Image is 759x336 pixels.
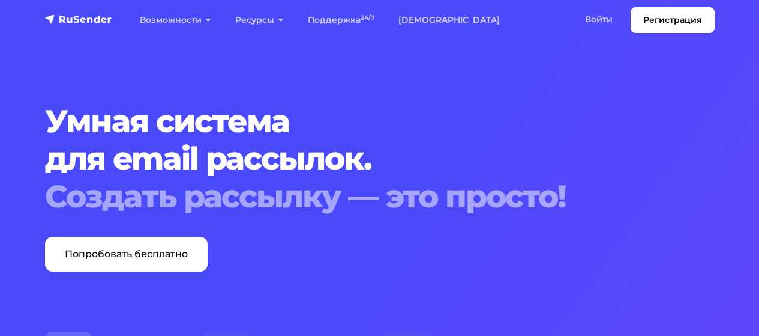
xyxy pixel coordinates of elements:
h1: Умная система для email рассылок. [45,103,715,215]
a: Войти [573,7,625,32]
img: RuSender [45,13,112,25]
div: Создать рассылку — это просто! [45,178,715,215]
sup: 24/7 [361,14,374,22]
a: [DEMOGRAPHIC_DATA] [386,8,512,32]
a: Ресурсы [223,8,296,32]
a: Попробовать бесплатно [45,237,208,272]
a: Поддержка24/7 [296,8,386,32]
a: Регистрация [631,7,715,33]
a: Возможности [128,8,223,32]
